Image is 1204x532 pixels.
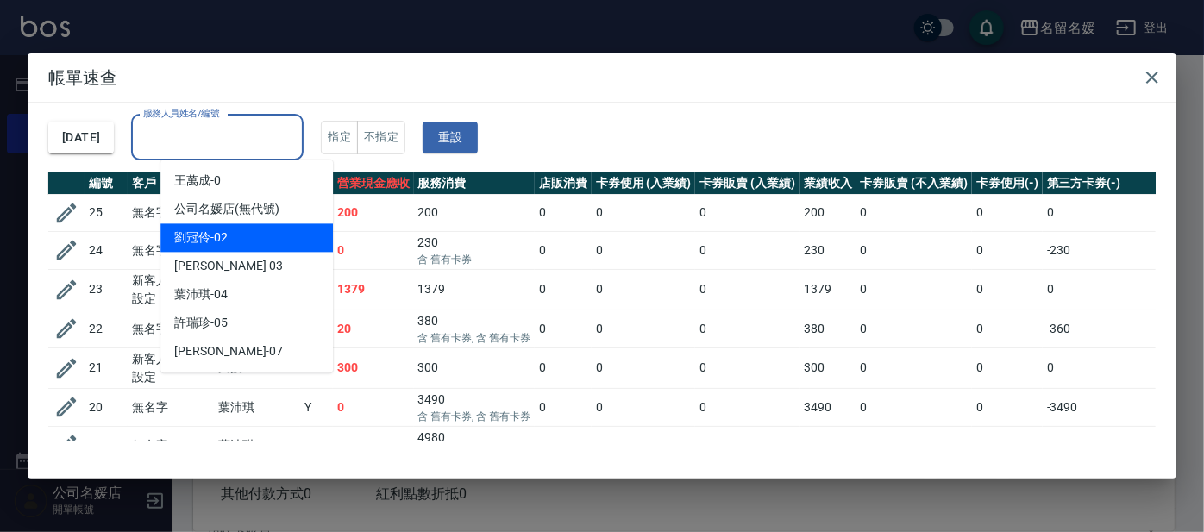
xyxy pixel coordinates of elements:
td: 230 [800,231,856,269]
span: 許明雅 -08 [174,371,228,389]
td: 0 [695,194,800,231]
td: 0 [1043,347,1163,388]
td: 380 [800,310,856,347]
td: 300 [800,347,856,388]
td: 0 [592,194,696,231]
span: 劉冠伶 -02 [174,228,228,247]
td: 0 [535,347,592,388]
td: 1379 [414,269,535,310]
button: 不指定 [357,121,405,154]
td: 0 [535,388,592,426]
td: 0 [856,231,972,269]
td: 0 [856,426,972,464]
td: 21 [85,347,128,388]
button: [DATE] [48,122,114,153]
td: 0 [695,347,800,388]
td: 3000 [333,426,414,464]
td: 無名字 [128,388,214,426]
td: 0 [592,388,696,426]
td: 0 [972,310,1043,347]
th: 服務消費 [414,172,535,195]
td: 0 [972,388,1043,426]
td: 19 [85,426,128,464]
td: 200 [414,194,535,231]
button: 重設 [423,122,478,153]
td: 0 [972,231,1043,269]
td: 0 [856,310,972,347]
td: 0 [856,347,972,388]
th: 營業現金應收 [333,172,414,195]
td: 1379 [333,269,414,310]
td: 葉沛琪 [214,426,300,464]
th: 卡券使用(-) [972,172,1043,195]
span: 葉沛琪 -04 [174,285,228,304]
td: 1379 [800,269,856,310]
td: 0 [695,269,800,310]
td: 0 [535,310,592,347]
td: 無名字 [128,310,214,347]
td: 0 [695,388,800,426]
td: -1980 [1043,426,1163,464]
td: 20 [333,310,414,347]
td: 新客人 姓名未設定 [128,347,214,388]
td: 0 [535,194,592,231]
td: 無名字 [128,426,214,464]
td: 0 [695,426,800,464]
td: 0 [592,269,696,310]
td: 4980 [800,426,856,464]
td: 無名字 [128,231,214,269]
span: 許瑞珍 -05 [174,314,228,332]
th: 卡券販賣 (入業績) [695,172,800,195]
td: 0 [1043,194,1163,231]
td: 20 [85,388,128,426]
th: 卡券使用 (入業績) [592,172,696,195]
td: 新客人 姓名未設定 [128,269,214,310]
span: 王萬成 -0 [174,172,221,190]
td: 0 [695,231,800,269]
td: 0 [972,426,1043,464]
td: 0 [333,388,414,426]
th: 編號 [85,172,128,195]
td: 0 [535,231,592,269]
td: 0 [972,269,1043,310]
td: 0 [333,231,414,269]
td: 無名字 [128,194,214,231]
td: 200 [333,194,414,231]
td: -230 [1043,231,1163,269]
td: 葉沛琪 [214,388,300,426]
td: 0 [592,231,696,269]
th: 店販消費 [535,172,592,195]
td: -360 [1043,310,1163,347]
td: 0 [535,269,592,310]
td: 23 [85,269,128,310]
td: 22 [85,310,128,347]
td: 3490 [414,388,535,426]
td: 3490 [800,388,856,426]
span: 公司名媛店 (無代號) [174,200,279,218]
td: 24 [85,231,128,269]
td: Y [300,426,333,464]
td: 0 [535,426,592,464]
td: 0 [856,269,972,310]
button: 指定 [321,121,358,154]
th: 業績收入 [800,172,856,195]
td: 0 [695,310,800,347]
td: 300 [333,347,414,388]
span: [PERSON_NAME] -03 [174,257,283,275]
h2: 帳單速查 [28,53,1176,102]
label: 服務人員姓名/編號 [143,107,219,120]
td: 0 [972,347,1043,388]
td: 380 [414,310,535,347]
td: 0 [592,426,696,464]
th: 客戶 [128,172,214,195]
td: -3490 [1043,388,1163,426]
td: 200 [800,194,856,231]
p: 含 舊有卡券 [418,252,530,267]
td: 0 [592,347,696,388]
td: Y [300,388,333,426]
td: 0 [1043,269,1163,310]
span: [PERSON_NAME] -07 [174,342,283,360]
td: 230 [414,231,535,269]
th: 第三方卡券(-) [1043,172,1163,195]
p: 含 舊有卡券, 含 舊有卡券 [418,330,530,346]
